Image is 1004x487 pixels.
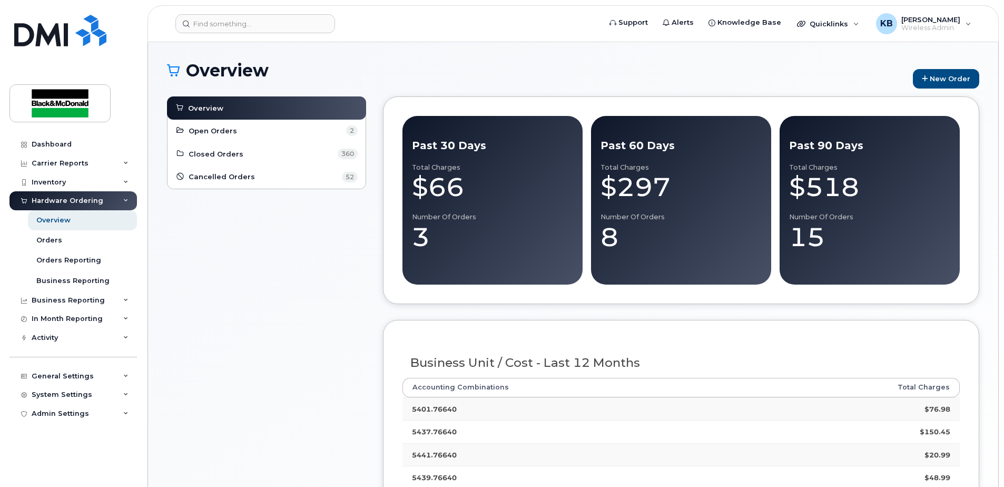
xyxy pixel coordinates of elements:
div: $66 [412,171,573,203]
strong: $48.99 [924,473,950,482]
strong: 5401.76640 [412,405,457,413]
div: Past 30 Days [412,138,573,153]
span: 360 [338,149,358,159]
div: $297 [601,171,762,203]
span: 2 [346,125,358,136]
div: Past 60 Days [601,138,762,153]
th: Accounting Combinations [402,378,747,397]
div: Number of Orders [789,213,950,221]
a: Open Orders 2 [175,124,358,137]
div: 15 [789,221,950,253]
div: Total Charges [789,163,950,172]
span: 52 [342,172,358,182]
strong: $20.99 [924,451,950,459]
strong: 5441.76640 [412,451,457,459]
strong: 5439.76640 [412,473,457,482]
a: Overview [175,102,358,114]
a: Cancelled Orders 52 [175,171,358,183]
div: 3 [412,221,573,253]
a: New Order [913,69,979,89]
a: Closed Orders 360 [175,148,358,160]
div: $518 [789,171,950,203]
th: Total Charges [747,378,960,397]
div: Total Charges [412,163,573,172]
div: 8 [601,221,762,253]
div: Total Charges [601,163,762,172]
div: Number of Orders [412,213,573,221]
span: Open Orders [189,126,237,136]
strong: $76.98 [924,405,950,413]
h3: Business Unit / Cost - Last 12 Months [410,356,952,369]
span: Closed Orders [189,149,243,159]
h1: Overview [167,61,908,80]
span: Cancelled Orders [189,172,255,182]
div: Number of Orders [601,213,762,221]
div: Past 90 Days [789,138,950,153]
strong: $150.45 [920,427,950,436]
strong: 5437.76640 [412,427,457,436]
span: Overview [188,103,223,113]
